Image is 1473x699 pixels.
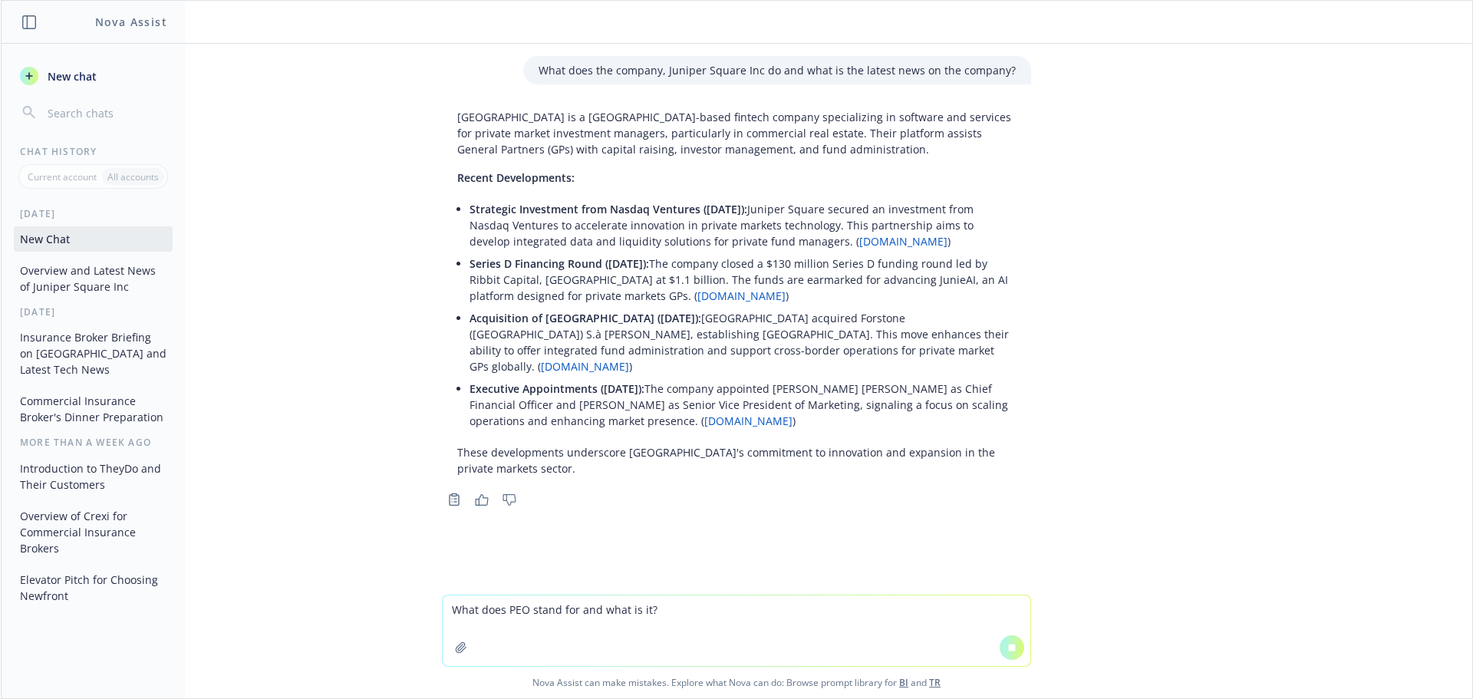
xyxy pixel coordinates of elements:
p: Juniper Square secured an investment from Nasdaq Ventures to accelerate innovation in private mar... [470,201,1016,249]
p: [GEOGRAPHIC_DATA] acquired Forstone ([GEOGRAPHIC_DATA]) S.à [PERSON_NAME], establishing [GEOGRAPH... [470,310,1016,374]
p: The company appointed [PERSON_NAME] [PERSON_NAME] as Chief Financial Officer and [PERSON_NAME] as... [470,381,1016,429]
p: Current account [28,170,97,183]
div: [DATE] [2,305,185,318]
button: Insurance Broker Briefing on [GEOGRAPHIC_DATA] and Latest Tech News [14,325,173,382]
span: Nova Assist can make mistakes. Explore what Nova can do: Browse prompt library for and [7,667,1466,698]
button: Commercial Insurance Broker's Dinner Preparation [14,388,173,430]
a: BI [899,676,908,689]
span: Executive Appointments ([DATE]): [470,381,644,396]
button: New Chat [14,226,173,252]
input: Search chats [44,102,166,124]
div: More than a week ago [2,436,185,449]
span: Series D Financing Round ([DATE]): [470,256,649,271]
svg: Copy to clipboard [447,493,461,506]
a: [DOMAIN_NAME] [541,359,629,374]
p: The company closed a $130 million Series D funding round led by Ribbit Capital, [GEOGRAPHIC_DATA]... [470,256,1016,304]
h1: Nova Assist [95,14,167,30]
p: These developments underscore [GEOGRAPHIC_DATA]'s commitment to innovation and expansion in the p... [457,444,1016,476]
div: Chat History [2,145,185,158]
button: Introduction to TheyDo and Their Customers [14,456,173,497]
a: [DOMAIN_NAME] [704,414,793,428]
button: New chat [14,62,173,90]
button: Overview of Crexi for Commercial Insurance Brokers [14,503,173,561]
div: [DATE] [2,207,185,220]
button: Overview and Latest News of Juniper Square Inc [14,258,173,299]
span: Recent Developments: [457,170,575,185]
span: New chat [44,68,97,84]
p: What does the company, Juniper Square Inc do and what is the latest news on the company? [539,62,1016,78]
a: [DOMAIN_NAME] [859,234,947,249]
button: Thumbs down [497,489,522,510]
span: Strategic Investment from Nasdaq Ventures ([DATE]): [470,202,747,216]
span: Acquisition of [GEOGRAPHIC_DATA] ([DATE]): [470,311,701,325]
button: Elevator Pitch for Choosing Newfront [14,567,173,608]
p: [GEOGRAPHIC_DATA] is a [GEOGRAPHIC_DATA]-based fintech company specializing in software and servi... [457,109,1016,157]
a: TR [929,676,941,689]
p: All accounts [107,170,159,183]
a: [DOMAIN_NAME] [697,289,786,303]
